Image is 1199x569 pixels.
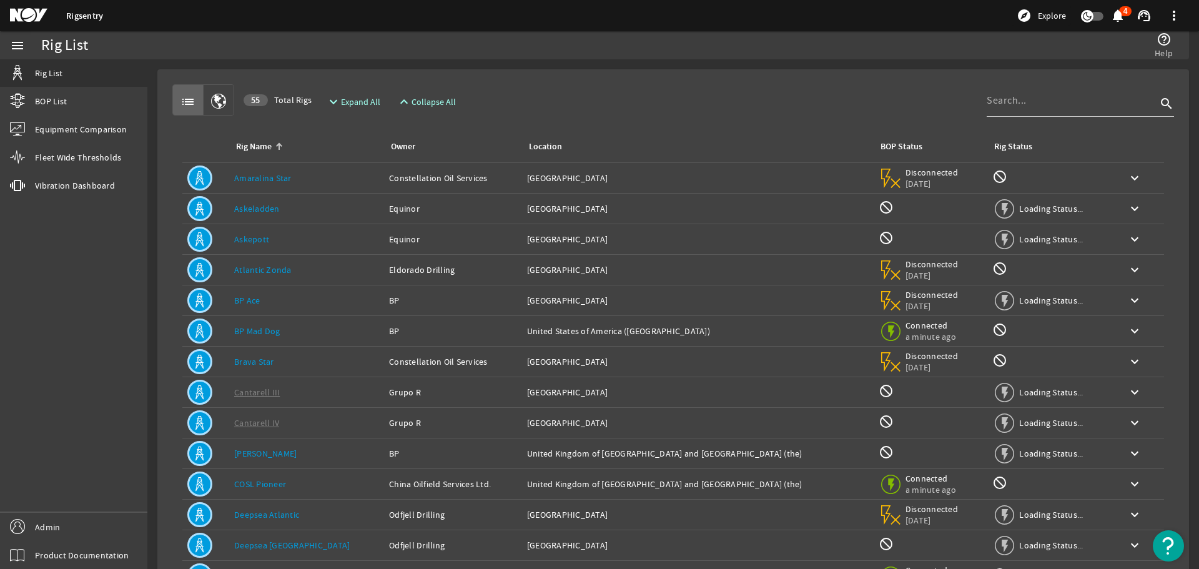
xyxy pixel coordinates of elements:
mat-icon: Rig Monitoring not available for this rig [992,322,1007,337]
div: Constellation Oil Services [389,172,517,184]
mat-icon: keyboard_arrow_down [1127,354,1142,369]
span: Connected [905,473,959,484]
mat-icon: keyboard_arrow_down [1127,446,1142,461]
span: Rig List [35,67,62,79]
span: Collapse All [412,96,456,108]
mat-icon: keyboard_arrow_down [1127,415,1142,430]
mat-icon: support_agent [1137,8,1152,23]
span: Loading Status... [1019,540,1083,551]
span: Explore [1038,9,1066,22]
span: Total Rigs [244,94,312,106]
span: [DATE] [905,270,959,281]
div: Grupo R [389,417,517,429]
mat-icon: BOP Monitoring not available for this rig [879,537,894,552]
mat-icon: keyboard_arrow_down [1127,262,1142,277]
div: Rig List [41,39,88,52]
span: BOP List [35,95,67,107]
mat-icon: Rig Monitoring not available for this rig [992,475,1007,490]
mat-icon: list [180,94,195,109]
span: Expand All [341,96,380,108]
div: Rig Status [994,140,1032,154]
button: more_vert [1159,1,1189,31]
mat-icon: keyboard_arrow_down [1127,538,1142,553]
button: 4 [1111,9,1124,22]
span: a minute ago [905,484,959,495]
span: [DATE] [905,178,959,189]
mat-icon: keyboard_arrow_down [1127,507,1142,522]
div: Rig Name [236,140,272,154]
div: Odfjell Drilling [389,539,517,552]
mat-icon: Rig Monitoring not available for this rig [992,169,1007,184]
i: search [1159,96,1174,111]
span: Disconnected [905,503,959,515]
a: Askeladden [234,203,280,214]
div: [GEOGRAPHIC_DATA] [527,233,869,245]
span: Loading Status... [1019,203,1083,214]
mat-icon: keyboard_arrow_down [1127,324,1142,339]
div: Eldorado Drilling [389,264,517,276]
a: Atlantic Zonda [234,264,292,275]
div: BP [389,447,517,460]
div: [GEOGRAPHIC_DATA] [527,355,869,368]
span: Fleet Wide Thresholds [35,151,121,164]
mat-icon: expand_more [326,94,336,109]
a: BP Ace [234,295,260,306]
div: Location [527,140,864,154]
div: Owner [391,140,415,154]
div: Equinor [389,202,517,215]
mat-icon: keyboard_arrow_down [1127,232,1142,247]
a: Cantarell III [234,387,280,398]
mat-icon: keyboard_arrow_down [1127,293,1142,308]
span: Loading Status... [1019,509,1083,520]
a: Deepsea [GEOGRAPHIC_DATA] [234,540,350,551]
span: Loading Status... [1019,417,1083,428]
a: [PERSON_NAME] [234,448,297,459]
button: Open Resource Center [1153,530,1184,562]
span: Vibration Dashboard [35,179,115,192]
div: [GEOGRAPHIC_DATA] [527,417,869,429]
span: Loading Status... [1019,448,1083,459]
a: Deepsea Atlantic [234,509,299,520]
div: Grupo R [389,386,517,398]
span: Equipment Comparison [35,123,127,136]
div: Owner [389,140,512,154]
mat-icon: keyboard_arrow_down [1127,171,1142,186]
mat-icon: keyboard_arrow_down [1127,201,1142,216]
div: [GEOGRAPHIC_DATA] [527,264,869,276]
div: United Kingdom of [GEOGRAPHIC_DATA] and [GEOGRAPHIC_DATA] (the) [527,447,869,460]
div: United States of America ([GEOGRAPHIC_DATA]) [527,325,869,337]
a: Amaralina Star [234,172,292,184]
div: Rig Name [234,140,374,154]
div: Odfjell Drilling [389,508,517,521]
mat-icon: BOP Monitoring not available for this rig [879,445,894,460]
div: 55 [244,94,268,106]
button: Expand All [321,91,385,113]
mat-icon: Rig Monitoring not available for this rig [992,261,1007,276]
a: BP Mad Dog [234,325,280,337]
span: Product Documentation [35,549,129,562]
span: Loading Status... [1019,234,1083,245]
div: Location [529,140,562,154]
a: Rigsentry [66,10,103,22]
span: Help [1155,47,1173,59]
mat-icon: menu [10,38,25,53]
mat-icon: keyboard_arrow_down [1127,477,1142,492]
mat-icon: expand_less [397,94,407,109]
input: Search... [987,93,1157,108]
div: BP [389,294,517,307]
div: Equinor [389,233,517,245]
span: [DATE] [905,300,959,312]
mat-icon: BOP Monitoring not available for this rig [879,383,894,398]
div: United Kingdom of [GEOGRAPHIC_DATA] and [GEOGRAPHIC_DATA] (the) [527,478,869,490]
a: Brava Star [234,356,274,367]
a: Askepott [234,234,269,245]
div: China Oilfield Services Ltd. [389,478,517,490]
span: Connected [905,320,959,331]
span: a minute ago [905,331,959,342]
button: Collapse All [392,91,461,113]
span: [DATE] [905,515,959,526]
div: [GEOGRAPHIC_DATA] [527,294,869,307]
div: [GEOGRAPHIC_DATA] [527,172,869,184]
mat-icon: explore [1017,8,1032,23]
mat-icon: BOP Monitoring not available for this rig [879,200,894,215]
